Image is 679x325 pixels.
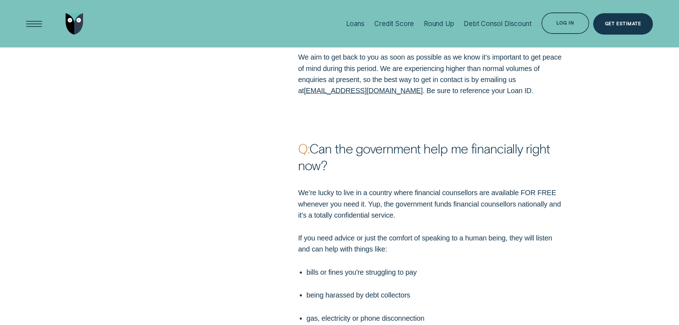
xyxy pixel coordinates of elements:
p: being harassed by debt collectors [307,290,562,301]
p: We aim to get back to you as soon as possible as we know it’s important to get peace of mind duri... [298,52,562,96]
div: Loans [346,20,365,28]
a: Get Estimate [593,13,653,35]
div: Round Up [424,20,454,28]
img: Wisr [66,13,83,35]
a: [EMAIL_ADDRESS][DOMAIN_NAME] [304,87,423,95]
button: Open Menu [24,13,45,35]
p: We’re lucky to live in a country where financial counsellors are available FOR FREE whenever you ... [298,187,562,220]
div: Credit Score [374,20,414,28]
p: Can the government help me financially right now? [298,140,562,173]
p: If you need advice or just the comfort of speaking to a human being, they will listen and can hel... [298,233,562,255]
p: bills or fines you're struggling to pay [307,267,562,278]
div: Debt Consol Discount [464,20,531,28]
button: Log in [541,12,589,34]
strong: Q: [298,140,309,156]
p: gas, electricity or phone disconnection [307,313,562,324]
